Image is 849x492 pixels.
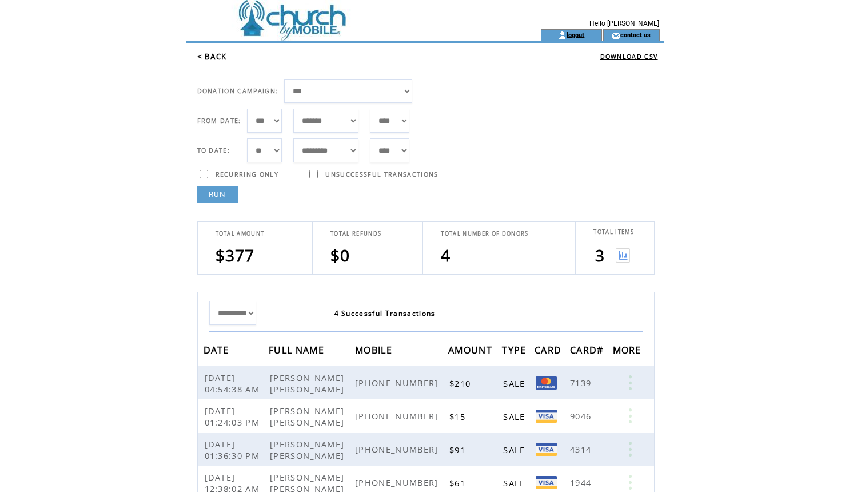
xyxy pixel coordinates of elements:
span: [PHONE_NUMBER] [355,410,441,422]
a: DATE [204,346,232,353]
span: MOBILE [355,341,395,362]
span: $210 [449,378,473,389]
span: FULL NAME [269,341,327,362]
span: SALE [503,411,528,422]
span: [DATE] 01:24:03 PM [205,405,263,428]
span: $377 [216,244,255,266]
img: contact_us_icon.gif [612,31,620,40]
a: contact us [620,31,651,38]
a: CARD# [570,346,607,353]
span: [PERSON_NAME] [PERSON_NAME] [270,372,347,395]
a: AMOUNT [448,346,495,353]
span: UNSUCCESSFUL TRANSACTIONS [325,170,438,178]
span: $0 [330,244,350,266]
span: CARD [535,341,564,362]
span: 4 Successful Transactions [334,308,436,318]
img: Visa [536,443,557,456]
span: TOTAL NUMBER OF DONORS [441,230,528,237]
img: Mastercard [536,376,557,390]
a: MOBILE [355,346,395,353]
span: DONATION CAMPAIGN: [197,87,278,95]
span: DATE [204,341,232,362]
span: [DATE] 04:54:38 AM [205,372,263,395]
span: RECURRING ONLY [216,170,279,178]
span: SALE [503,444,528,455]
span: [DATE] 01:36:30 PM [205,438,263,461]
span: AMOUNT [448,341,495,362]
span: [PHONE_NUMBER] [355,477,441,488]
span: SALE [503,477,528,489]
a: < BACK [197,51,227,62]
span: 1944 [570,477,594,488]
span: [PHONE_NUMBER] [355,377,441,388]
a: logout [567,31,584,38]
img: Visa [536,476,557,489]
span: $91 [449,444,468,455]
span: 4 [441,244,451,266]
img: Visa [536,410,557,423]
span: TYPE [502,341,529,362]
span: $61 [449,477,468,489]
span: MORE [613,341,644,362]
span: TO DATE: [197,146,230,154]
span: TOTAL ITEMS [593,228,634,236]
span: CARD# [570,341,607,362]
span: SALE [503,378,528,389]
span: [PERSON_NAME] [PERSON_NAME] [270,438,347,461]
a: DOWNLOAD CSV [600,53,658,61]
span: 4314 [570,443,594,455]
span: Hello [PERSON_NAME] [589,19,659,27]
span: [PHONE_NUMBER] [355,443,441,455]
a: TYPE [502,346,529,353]
a: FULL NAME [269,346,327,353]
img: account_icon.gif [558,31,567,40]
span: $15 [449,411,468,422]
span: [PERSON_NAME] [PERSON_NAME] [270,405,347,428]
span: 7139 [570,377,594,388]
span: 3 [595,244,605,266]
span: TOTAL AMOUNT [216,230,265,237]
a: RUN [197,186,238,203]
span: 9046 [570,410,594,422]
span: TOTAL REFUNDS [330,230,381,237]
span: FROM DATE: [197,117,241,125]
a: CARD [535,346,564,353]
img: View graph [616,248,630,263]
